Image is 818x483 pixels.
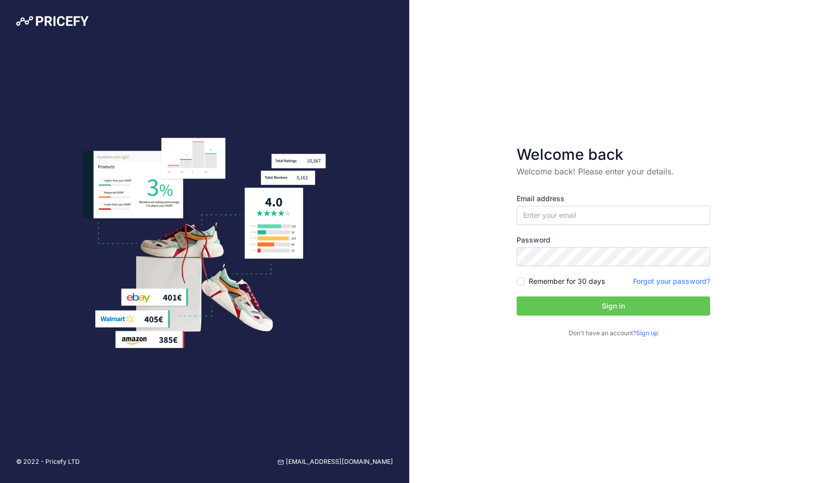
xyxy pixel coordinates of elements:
[517,235,710,245] label: Password
[16,16,89,26] img: Pricefy
[16,457,80,467] p: © 2022 - Pricefy LTD
[517,329,710,338] p: Don't have an account?
[517,206,710,225] input: Enter your email
[278,457,393,467] a: [EMAIL_ADDRESS][DOMAIN_NAME]
[633,277,710,285] a: Forgot your password?
[529,276,605,286] label: Remember for 30 days
[517,194,710,204] label: Email address
[517,296,710,316] button: Sign in
[517,145,710,163] h3: Welcome back
[517,165,710,177] p: Welcome back! Please enter your details.
[636,329,658,337] a: Sign up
